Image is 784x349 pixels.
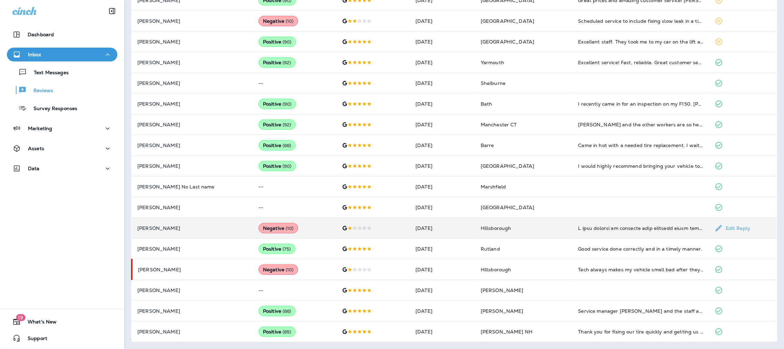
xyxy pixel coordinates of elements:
[410,73,475,94] td: [DATE]
[7,122,117,135] button: Marketing
[137,288,247,293] p: [PERSON_NAME]
[137,246,247,252] p: [PERSON_NAME]
[7,48,117,61] button: Inbox
[481,59,504,66] span: Yarmouth
[137,122,247,127] p: [PERSON_NAME]
[578,245,703,252] div: Good service done correctly and in a timely manner.
[27,106,77,112] p: Survey Responses
[7,315,117,329] button: 19What's New
[578,18,703,25] div: Scheduled service to include fixing slow leak in a tire. Was told that they were unable to find a...
[253,176,336,197] td: --
[410,301,475,321] td: [DATE]
[410,259,475,280] td: [DATE]
[28,166,40,171] p: Data
[410,114,475,135] td: [DATE]
[578,38,703,45] div: Excellent staff. They took me to my car on the lift and explained what was going on with the car....
[137,205,247,210] p: [PERSON_NAME]
[410,176,475,197] td: [DATE]
[283,101,292,107] span: ( 90 )
[283,163,292,169] span: ( 90 )
[137,163,247,169] p: [PERSON_NAME]
[258,57,296,68] div: Positive
[137,80,247,86] p: [PERSON_NAME]
[410,52,475,73] td: [DATE]
[27,70,69,76] p: Text Messages
[481,287,523,293] span: [PERSON_NAME]
[283,39,292,45] span: ( 90 )
[410,135,475,156] td: [DATE]
[283,60,291,66] span: ( 92 )
[481,18,534,24] span: [GEOGRAPHIC_DATA]
[21,319,57,327] span: What's New
[7,65,117,79] button: Text Messages
[283,329,291,335] span: ( 85 )
[258,223,298,233] div: Negative
[481,204,534,211] span: [GEOGRAPHIC_DATA]
[283,122,291,128] span: ( 92 )
[28,146,44,151] p: Assets
[137,143,247,148] p: [PERSON_NAME]
[283,143,291,148] span: ( 88 )
[578,121,703,128] div: Dale and the other workers are so helpful and kind! I truly won't go any other place at this poin...
[258,119,296,130] div: Positive
[481,101,492,107] span: Bath
[7,28,117,41] button: Dashboard
[137,39,247,45] p: [PERSON_NAME]
[138,267,247,272] p: [PERSON_NAME]
[723,225,750,231] p: Edit Reply
[258,16,298,26] div: Negative
[28,52,41,57] p: Inbox
[137,308,247,314] p: [PERSON_NAME]
[258,306,296,316] div: Positive
[481,142,494,148] span: Barre
[481,225,511,231] span: Hillsborough
[253,197,336,218] td: --
[410,321,475,342] td: [DATE]
[253,73,336,94] td: --
[410,31,475,52] td: [DATE]
[410,239,475,259] td: [DATE]
[578,266,703,273] div: Tech always makes my vehicle smell bad after they service it. Picked up the vehicle on Saturday a...
[258,161,296,171] div: Positive
[7,101,117,115] button: Survey Responses
[286,18,294,24] span: ( 10 )
[137,60,247,65] p: [PERSON_NAME]
[481,266,511,273] span: Hillsborough
[410,11,475,31] td: [DATE]
[16,314,25,321] span: 19
[410,280,475,301] td: [DATE]
[481,184,506,190] span: Marshfield
[28,32,54,37] p: Dashboard
[137,329,247,335] p: [PERSON_NAME]
[578,142,703,149] div: Came in hot with a needed tire replacement. I waited too long to get them replaced. Took them les...
[258,244,295,254] div: Positive
[258,327,296,337] div: Positive
[286,225,294,231] span: ( 10 )
[137,225,247,231] p: [PERSON_NAME]
[578,328,703,335] div: Thank you for fixing our tire quickly and getting us back on the road quickly. gratitude! 🙏
[258,140,296,151] div: Positive
[283,308,291,314] span: ( 88 )
[481,329,532,335] span: [PERSON_NAME] NH
[410,156,475,176] td: [DATE]
[578,308,703,314] div: Service manager Jason and the staff at Brewer VIP were Friendly service, fair prices, quick servi...
[7,162,117,175] button: Data
[578,59,703,66] div: Excellent service! Fast, reliable. Great customer service. Highly recommend!
[7,142,117,155] button: Assets
[21,336,47,344] span: Support
[481,246,500,252] span: Rutland
[258,99,296,109] div: Positive
[481,39,534,45] span: [GEOGRAPHIC_DATA]
[7,83,117,97] button: Reviews
[410,197,475,218] td: [DATE]
[481,80,506,86] span: Shelburne
[481,308,523,314] span: [PERSON_NAME]
[410,218,475,239] td: [DATE]
[481,163,534,169] span: [GEOGRAPHIC_DATA]
[27,88,53,94] p: Reviews
[137,184,247,190] p: [PERSON_NAME] No Last name
[253,280,336,301] td: --
[578,225,703,232] div: I have brought my vehicles here numerous times for work. They are overpriced and unprofessional, ...
[7,331,117,345] button: Support
[137,101,247,107] p: [PERSON_NAME]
